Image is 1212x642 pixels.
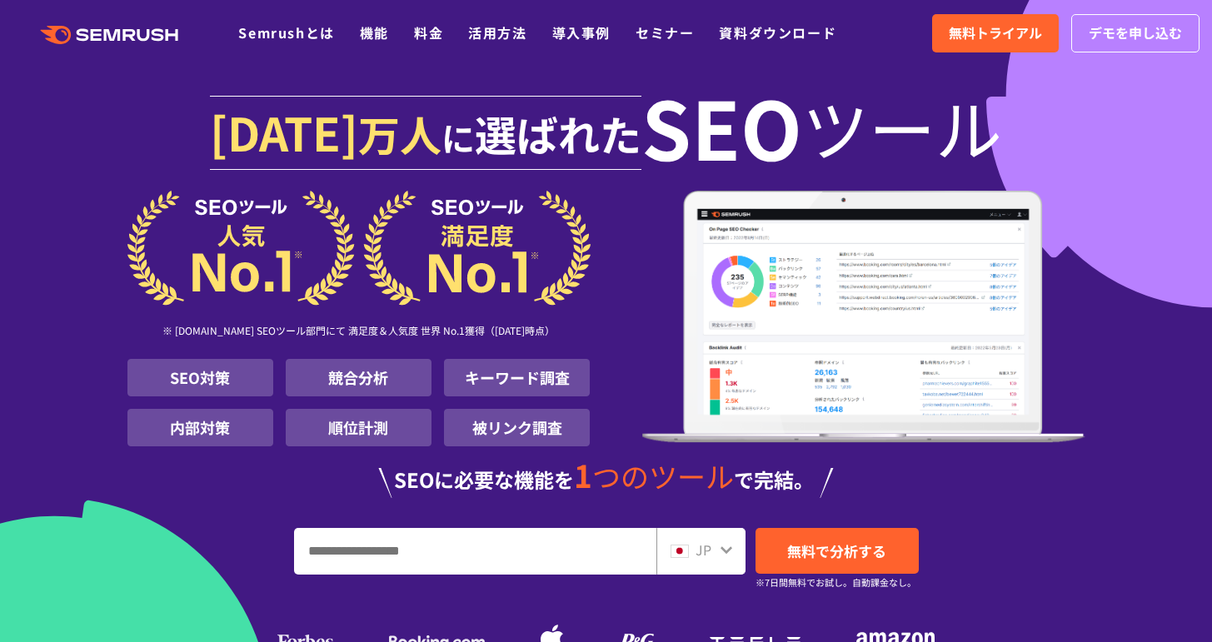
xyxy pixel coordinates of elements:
span: 選ばれた [475,103,641,163]
span: つのツール [592,455,734,496]
span: 無料で分析する [787,540,886,561]
a: Semrushとは [238,22,334,42]
a: 活用方法 [468,22,526,42]
li: 競合分析 [286,359,431,396]
a: デモを申し込む [1071,14,1200,52]
span: [DATE] [210,98,358,165]
li: キーワード調査 [444,359,590,396]
small: ※7日間無料でお試し。自動課金なし。 [756,575,916,590]
div: SEOに必要な機能を [127,460,1085,498]
span: に [441,113,475,162]
li: SEO対策 [127,359,273,396]
li: 内部対策 [127,409,273,446]
a: 導入事例 [552,22,611,42]
span: で完結。 [734,465,814,494]
span: 1 [574,452,592,497]
a: 資料ダウンロード [719,22,836,42]
a: 無料で分析する [756,528,919,574]
a: 機能 [360,22,389,42]
input: URL、キーワードを入力してください [295,529,656,574]
a: セミナー [636,22,694,42]
a: 無料トライアル [932,14,1059,52]
div: ※ [DOMAIN_NAME] SEOツール部門にて 満足度＆人気度 世界 No.1獲得（[DATE]時点） [127,306,591,359]
li: 被リンク調査 [444,409,590,446]
span: デモを申し込む [1089,22,1182,44]
a: 料金 [414,22,443,42]
span: 万人 [358,103,441,163]
span: JP [696,540,711,560]
span: 無料トライアル [949,22,1042,44]
span: ツール [802,93,1002,160]
li: 順位計測 [286,409,431,446]
span: SEO [641,93,802,160]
